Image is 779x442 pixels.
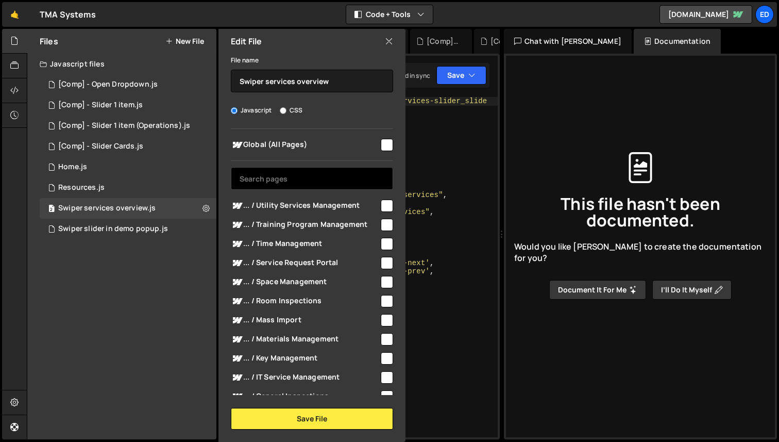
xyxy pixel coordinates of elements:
[40,95,216,116] div: 15745/41885.js
[549,280,646,300] button: Document it for me
[231,36,262,47] h2: Edit File
[652,280,732,300] button: I’ll do it myself
[27,54,216,74] div: Javascript files
[48,205,55,214] span: 2
[231,105,272,116] label: Javascript
[490,36,523,46] div: [Comp] - Slider 1 item (Operations).js
[231,107,238,114] input: Javascript
[40,177,216,198] div: 15745/44306.js
[231,276,379,288] span: ... / Space Management
[231,238,379,250] span: ... / Time Management
[514,195,767,228] span: This file hasn't been documented.
[231,70,393,92] input: Name
[231,371,379,384] span: ... / IT Service Management
[427,36,460,46] div: [Comp] - Slider Cards.js
[231,200,379,212] span: ... / Utility Services Management
[58,121,190,130] div: [Comp] - Slider 1 item (Operations).js
[504,29,632,54] div: Chat with [PERSON_NAME]
[231,295,379,307] span: ... / Room Inspections
[231,352,379,365] span: ... / Key Management
[231,219,379,231] span: ... / Training Program Management
[755,5,774,24] a: Ed
[514,241,767,264] span: Would you like [PERSON_NAME] to create the documentation for you?
[40,219,216,239] div: 15745/43499.js
[40,136,216,157] div: 15745/42002.js
[231,257,379,269] span: ... / Service Request Portal
[231,333,379,346] span: ... / Materials Management
[58,80,158,89] div: [Comp] - Open Dropdown.js
[58,142,143,151] div: [Comp] - Slider Cards.js
[2,2,27,27] a: 🤙
[231,390,379,403] span: ... / General Inspections
[40,116,216,136] div: 15745/41948.js
[231,314,379,326] span: ... / Mass Import
[346,5,433,24] button: Code + Tools
[436,66,486,85] button: Save
[40,198,216,219] div: Swiper services overview.js
[634,29,721,54] div: Documentation
[40,8,96,21] div: TMA Systems
[280,107,286,114] input: CSS
[231,55,259,66] label: File name
[659,5,752,24] a: [DOMAIN_NAME]
[58,183,105,192] div: Resources.js
[58,224,168,234] div: Swiper slider in demo popup.js
[40,157,216,177] div: 15745/41882.js
[231,167,393,190] input: Search pages
[58,101,143,110] div: [Comp] - Slider 1 item.js
[231,139,379,151] span: Global (All Pages)
[165,37,204,45] button: New File
[231,408,393,430] button: Save File
[58,162,87,172] div: Home.js
[58,204,156,213] div: Swiper services overview.js
[280,105,302,116] label: CSS
[40,36,58,47] h2: Files
[40,74,216,95] div: 15745/41947.js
